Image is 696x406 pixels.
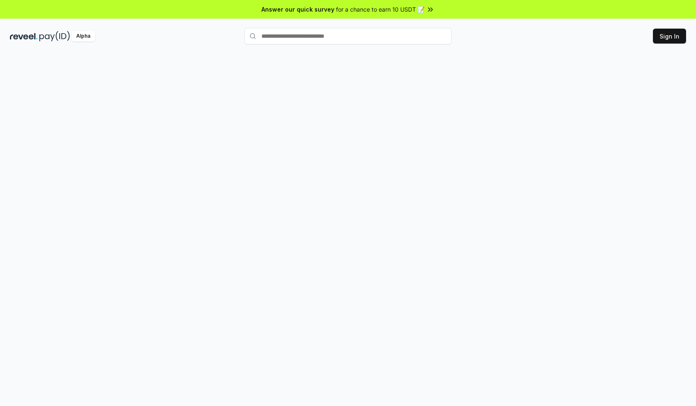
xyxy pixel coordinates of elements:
[72,31,95,41] div: Alpha
[10,31,38,41] img: reveel_dark
[261,5,334,14] span: Answer our quick survey
[39,31,70,41] img: pay_id
[653,29,686,44] button: Sign In
[336,5,425,14] span: for a chance to earn 10 USDT 📝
